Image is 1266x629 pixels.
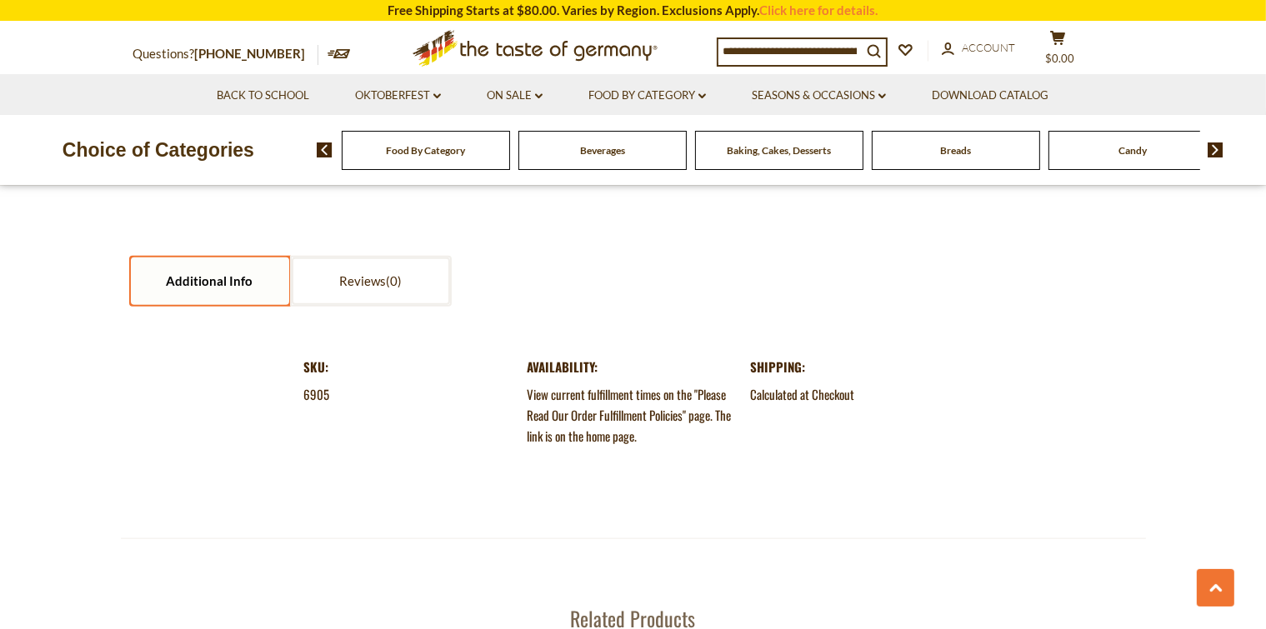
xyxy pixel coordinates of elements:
dt: SKU: [304,357,516,377]
a: Oktoberfest [355,87,441,105]
button: $0.00 [1033,30,1083,72]
a: Candy [1118,144,1147,157]
a: Click here for details. [760,2,878,17]
dd: View current fulfillment times on the "Please Read Our Order Fulfillment Policies" page. The link... [527,384,738,447]
a: [PHONE_NUMBER] [195,46,306,61]
a: Seasons & Occasions [752,87,886,105]
a: Additional Info [131,257,289,305]
a: Food By Category [588,87,706,105]
a: Breads [940,144,971,157]
dd: Calculated at Checkout [750,384,962,405]
a: Baking, Cakes, Desserts [727,144,831,157]
dd: 6905 [304,384,516,405]
span: Account [963,41,1016,54]
a: Food By Category [386,144,465,157]
a: Reviews [292,257,450,305]
img: previous arrow [317,142,333,157]
img: next arrow [1208,142,1223,157]
a: Back to School [217,87,309,105]
dt: Availability: [527,357,738,377]
a: Beverages [580,144,625,157]
p: Questions? [133,43,318,65]
dt: Shipping: [750,357,962,377]
a: On Sale [487,87,543,105]
a: Account [942,39,1016,57]
span: $0.00 [1045,52,1074,65]
a: Download Catalog [932,87,1048,105]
